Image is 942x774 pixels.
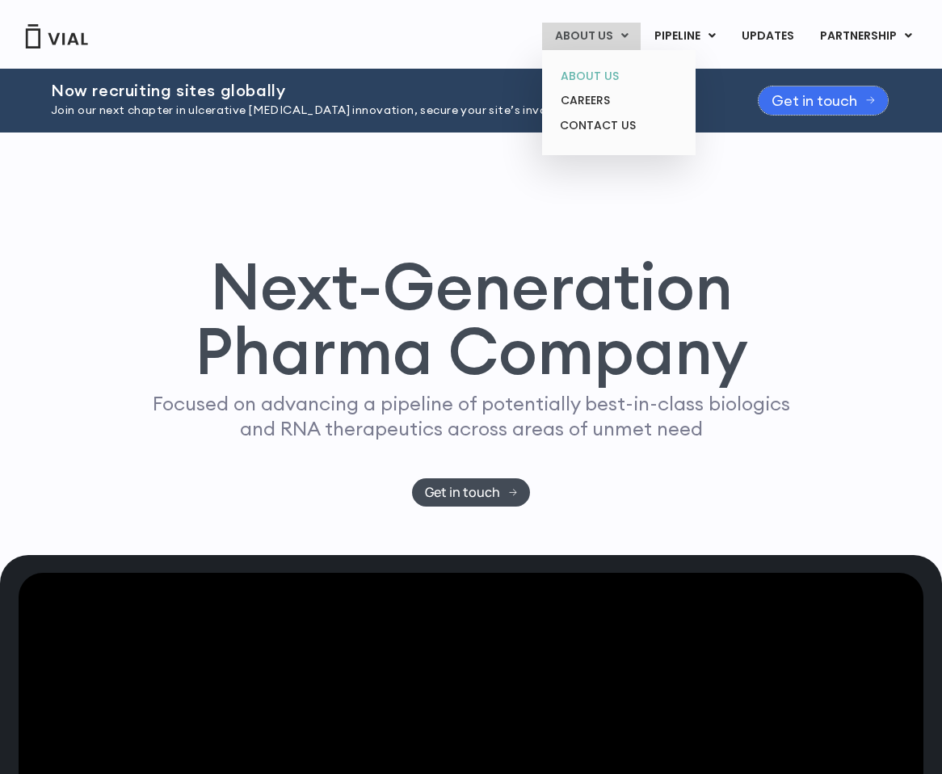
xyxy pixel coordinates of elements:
[412,478,531,507] a: Get in touch
[759,86,888,115] a: Get in touch
[729,23,806,50] a: UPDATES
[641,23,728,50] a: PIPELINEMenu Toggle
[807,23,925,50] a: PARTNERSHIPMenu Toggle
[121,254,821,383] h1: Next-Generation Pharma Company
[145,391,797,441] p: Focused on advancing a pipeline of potentially best-in-class biologics and RNA therapeutics acros...
[51,82,718,99] h2: Now recruiting sites globally
[24,24,89,48] img: Vial Logo
[425,486,500,498] span: Get in touch
[542,23,641,50] a: ABOUT USMenu Toggle
[548,88,689,113] a: CAREERS
[51,102,718,120] p: Join our next chapter in ulcerative [MEDICAL_DATA] innovation, secure your site’s involvement [DA...
[548,64,689,89] a: ABOUT US
[548,113,689,139] a: CONTACT US
[772,95,857,107] span: Get in touch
